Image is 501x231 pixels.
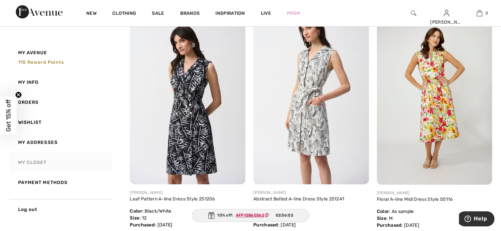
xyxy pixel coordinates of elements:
[236,213,264,218] ins: AFP10B60562
[15,91,22,98] button: Close teaser
[377,190,492,196] div: [PERSON_NAME]
[208,212,214,219] img: Gift.svg
[130,222,155,228] span: Purchased
[377,196,492,229] div: : As sample : M : [DATE]
[18,59,64,65] span: 115 Reward points
[130,12,245,184] img: joseph-ribkoff-dresses-jumpsuits-black-white_251206_2_e66d_search.jpg
[9,152,112,173] a: My Closet
[444,10,449,16] a: Sign In
[444,9,449,17] img: My Info
[261,10,271,17] a: Live
[459,211,494,228] iframe: Opens a widget where you can find more information
[180,11,200,17] a: Brands
[130,190,245,196] div: [PERSON_NAME]
[253,208,266,214] span: Color
[16,5,63,18] img: 1ère Avenue
[287,10,300,17] a: Prom
[130,196,215,202] a: Leaf Pattern A-line Dress Style 251206
[377,216,386,221] span: Size
[253,196,344,202] a: Abstract Belted A-line Dress Style 251241
[18,49,47,56] span: My Avenue
[9,112,112,132] a: Wishlist
[411,9,416,17] img: search the website
[377,12,492,185] img: compli-k-dresses-jumpsuits-as-sample_50116_1_21f8_search.jpg
[130,215,139,221] span: Size
[215,11,245,17] span: Inspiration
[9,92,112,112] a: Orders
[275,212,293,218] span: 02:56:02
[9,72,112,92] a: My Info
[9,173,112,193] a: Payment Methods
[9,199,112,219] a: Log out
[5,100,12,132] span: Get 15% off
[253,196,369,228] div: : Vanilla/Black : 12 : [DATE]
[253,222,278,228] span: Purchased
[253,12,369,184] img: joseph-ribkoff-dresses-jumpsuits-vanilla-black_251241_2_193c_search.jpg
[477,9,482,17] img: My Bag
[486,10,488,16] span: 0
[130,196,245,228] div: : Black/White : 12 : [DATE]
[112,11,136,17] a: Clothing
[152,11,164,17] a: Sale
[377,196,453,202] a: Floral A-line Midi Dress Style 50116
[377,222,402,228] span: Purchased
[9,132,112,152] a: My Addresses
[192,209,309,222] div: 10% off:
[463,9,495,17] a: 0
[377,209,389,214] span: Color
[86,11,97,17] a: New
[253,190,369,196] div: [PERSON_NAME]
[430,19,462,26] div: [PERSON_NAME]
[130,208,142,214] span: Color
